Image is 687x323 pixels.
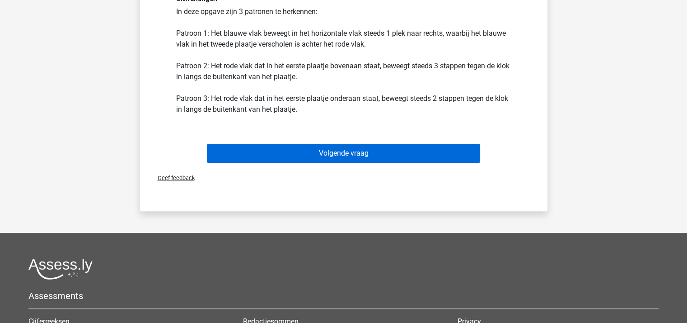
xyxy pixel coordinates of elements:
button: Volgende vraag [207,144,480,163]
img: Assessly logo [28,258,93,280]
span: Geef feedback [150,175,195,181]
h5: Assessments [28,290,659,301]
